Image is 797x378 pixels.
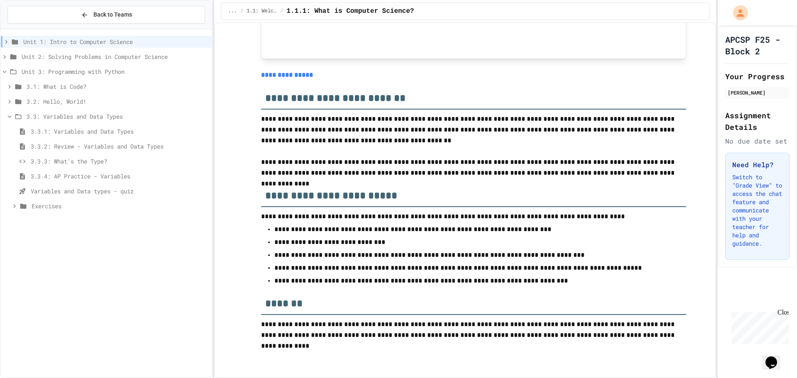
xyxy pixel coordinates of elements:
[31,172,208,180] span: 3.3.4: AP Practice - Variables
[725,34,790,57] h1: APCSP F25 - Block 2
[732,173,782,248] p: Switch to "Grade View" to access the chat feature and communicate with your teacher for help and ...
[728,309,789,344] iframe: chat widget
[31,127,208,136] span: 3.3.1: Variables and Data Types
[3,3,57,53] div: Chat with us now!Close
[31,157,208,166] span: 3.3.3: What's the Type?
[27,82,208,91] span: 3.1: What is Code?
[32,202,208,210] span: Exercises
[27,97,208,106] span: 3.2: Hello, World!
[22,52,208,61] span: Unit 2: Solving Problems in Computer Science
[31,142,208,151] span: 3.3.2: Review - Variables and Data Types
[22,67,208,76] span: Unit 3: Programming with Python
[228,8,237,15] span: ...
[240,8,243,15] span: /
[762,345,789,370] iframe: chat widget
[31,187,208,195] span: Variables and Data types - quiz
[27,112,208,121] span: 3.3: Variables and Data Types
[724,3,750,22] div: My Account
[23,37,208,46] span: Unit 1: Intro to Computer Science
[286,6,414,16] span: 1.1.1: What is Computer Science?
[725,71,790,82] h2: Your Progress
[93,10,132,19] span: Back to Teams
[728,89,787,96] div: [PERSON_NAME]
[725,136,790,146] div: No due date set
[7,6,205,24] button: Back to Teams
[732,160,782,170] h3: Need Help?
[725,110,790,133] h2: Assignment Details
[280,8,283,15] span: /
[247,8,277,15] span: 1.1: Welcome to Computer Science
